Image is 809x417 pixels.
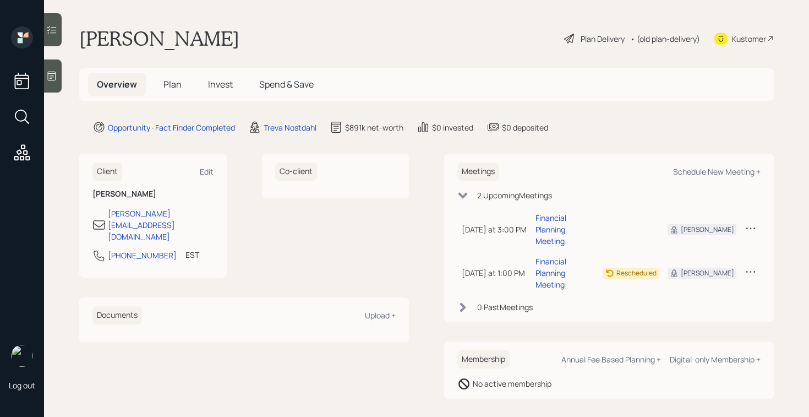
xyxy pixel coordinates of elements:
[9,380,35,391] div: Log out
[535,212,594,247] div: Financial Planning Meeting
[200,166,214,177] div: Edit
[630,33,700,45] div: • (old plan-delivery)
[92,306,142,324] h6: Documents
[163,78,182,90] span: Plan
[681,268,734,278] div: [PERSON_NAME]
[732,33,766,45] div: Kustomer
[108,250,177,261] div: [PHONE_NUMBER]
[345,122,403,133] div: $891k net-worth
[457,350,510,369] h6: Membership
[462,224,527,235] div: [DATE] at 3:00 PM
[92,189,214,199] h6: [PERSON_NAME]
[477,301,533,313] div: 0 Past Meeting s
[108,208,214,242] div: [PERSON_NAME][EMAIL_ADDRESS][DOMAIN_NAME]
[462,267,527,279] div: [DATE] at 1:00 PM
[502,122,548,133] div: $0 deposited
[79,26,239,51] h1: [PERSON_NAME]
[108,122,235,133] div: Opportunity · Fact Finder Completed
[673,166,761,177] div: Schedule New Meeting +
[432,122,473,133] div: $0 invested
[670,354,761,365] div: Digital-only Membership +
[616,268,657,278] div: Rescheduled
[365,310,396,321] div: Upload +
[457,163,499,181] h6: Meetings
[275,163,317,181] h6: Co-client
[11,345,33,367] img: retirable_logo.png
[92,163,122,181] h6: Client
[581,33,625,45] div: Plan Delivery
[473,378,551,389] div: No active membership
[259,78,314,90] span: Spend & Save
[185,249,199,261] div: EST
[208,78,233,90] span: Invest
[264,122,316,133] div: Treva Nostdahl
[97,78,137,90] span: Overview
[477,189,552,201] div: 2 Upcoming Meeting s
[535,256,594,290] div: Financial Planning Meeting
[681,225,734,235] div: [PERSON_NAME]
[561,354,661,365] div: Annual Fee Based Planning +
